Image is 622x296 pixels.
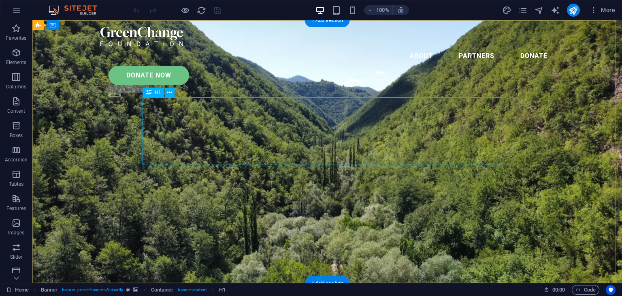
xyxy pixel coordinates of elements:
span: Click to select. Double-click to edit [219,285,226,295]
nav: breadcrumb [41,285,226,295]
i: On resize automatically adjust zoom level to fit chosen device. [397,6,405,14]
a: Click to cancel selection. Double-click to open Pages [6,285,29,295]
button: text_generator [551,5,560,15]
div: + Add section [305,276,350,290]
button: navigator [535,5,544,15]
span: : [558,287,559,293]
span: H1 [155,90,161,95]
span: Click to select. Double-click to edit [41,285,58,295]
button: pages [518,5,528,15]
img: Editor Logo [47,5,107,15]
p: Images [8,230,25,236]
p: Boxes [10,132,23,139]
i: Design (Ctrl+Alt+Y) [502,6,511,15]
button: More [586,4,618,17]
p: Elements [6,59,27,66]
button: Usercentrics [606,285,616,295]
i: This element contains a background [133,287,138,292]
button: reload [196,5,206,15]
span: More [590,6,615,14]
h6: 100% [376,5,389,15]
p: Slider [10,254,23,260]
i: Publish [569,6,578,15]
p: Tables [9,181,23,187]
i: Navigator [535,6,544,15]
p: Accordion [5,157,28,163]
button: Code [572,285,599,295]
span: Code [575,285,596,295]
button: 100% [364,5,393,15]
i: AI Writer [551,6,560,15]
button: publish [567,4,580,17]
button: design [502,5,512,15]
span: Click to select. Double-click to edit [151,285,174,295]
span: 00 00 [552,285,565,295]
i: Reload page [197,6,206,15]
p: Favorites [6,35,26,41]
p: Features [6,205,26,212]
button: Click here to leave preview mode and continue editing [180,5,190,15]
h6: Session time [544,285,565,295]
div: + Add section [305,13,350,27]
span: . banner .preset-banner-v3-charity [61,285,123,295]
i: This element is a customizable preset [126,287,130,292]
p: Content [7,108,25,114]
i: Pages (Ctrl+Alt+S) [518,6,528,15]
p: Columns [6,84,26,90]
span: . banner-content [177,285,206,295]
